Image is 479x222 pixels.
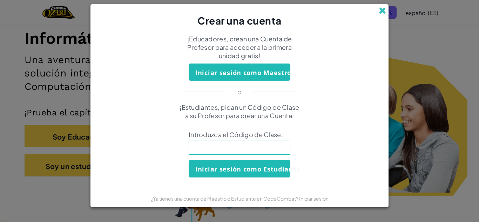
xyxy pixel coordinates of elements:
[195,165,300,174] font: Iniciar sesión como Estudiante
[195,68,291,77] font: Iniciar sesión como Maestro
[187,35,292,60] font: ¡Educadores, crean una Cuenta de Profesor para acceder a la primera unidad gratis!
[189,130,283,139] font: Introduzca el Código de Clase:
[197,14,282,27] font: Crear una cuenta
[189,63,290,81] button: Iniciar sesión como Maestro
[151,195,298,202] font: ¿Ya tienes una cuenta de Maestro o Estudiante en CodeCombat?
[189,160,290,177] button: Iniciar sesión como Estudiante
[237,88,242,96] font: o
[180,103,299,120] font: ¡Estudiantes, pidan un Código de Clase a su Profesor para crear una Cuenta!
[299,195,329,202] a: Iniciar sesión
